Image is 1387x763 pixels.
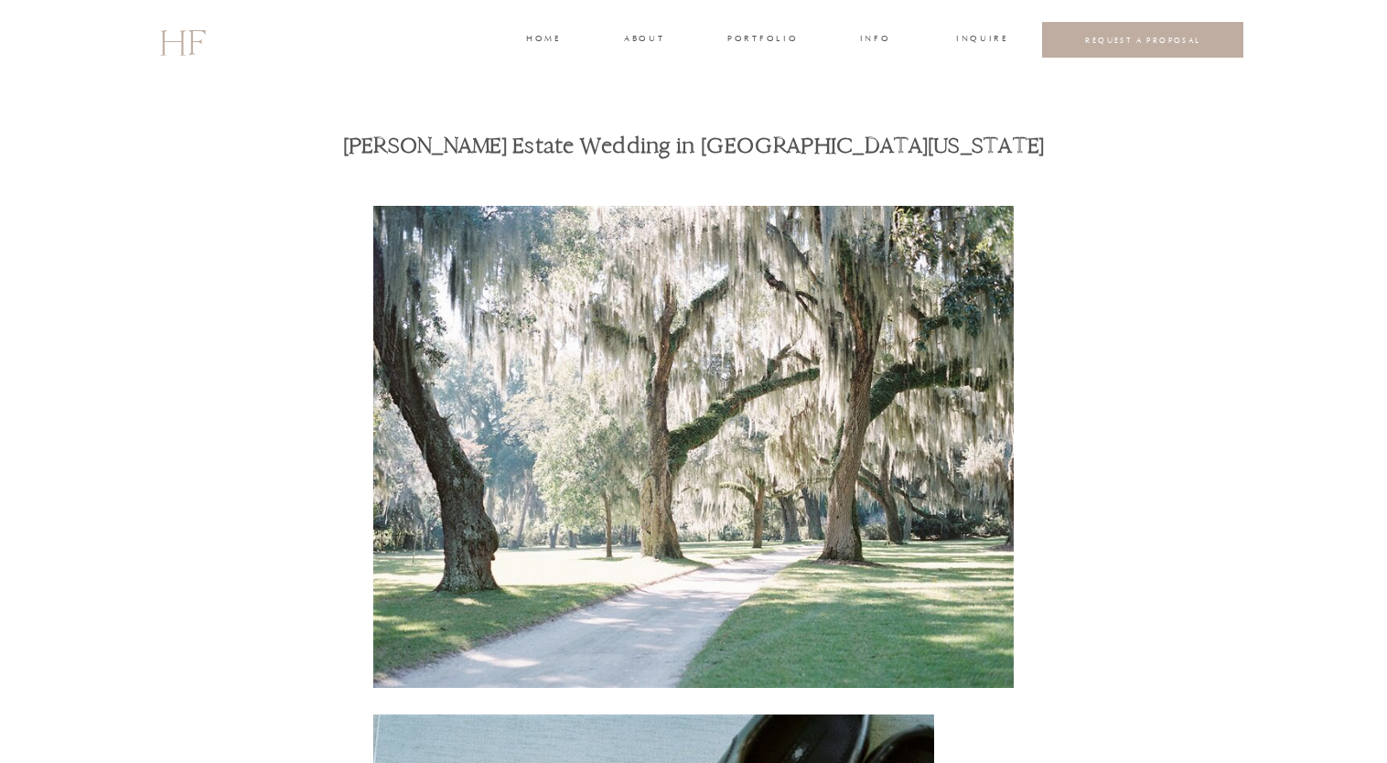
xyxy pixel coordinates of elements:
[373,206,1014,688] img: Beaulieu Estate Savannah Georgia Wedding photographed by destination photographer Hannah Forsberg...
[858,32,892,48] a: INFO
[526,32,560,48] a: home
[1057,35,1230,45] a: REQUEST A PROPOSAL
[624,32,662,48] a: about
[956,32,1005,48] a: INQUIRE
[159,14,205,67] a: HF
[310,131,1077,161] h1: [PERSON_NAME] Estate Wedding in [GEOGRAPHIC_DATA][US_STATE]
[727,32,796,48] a: portfolio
